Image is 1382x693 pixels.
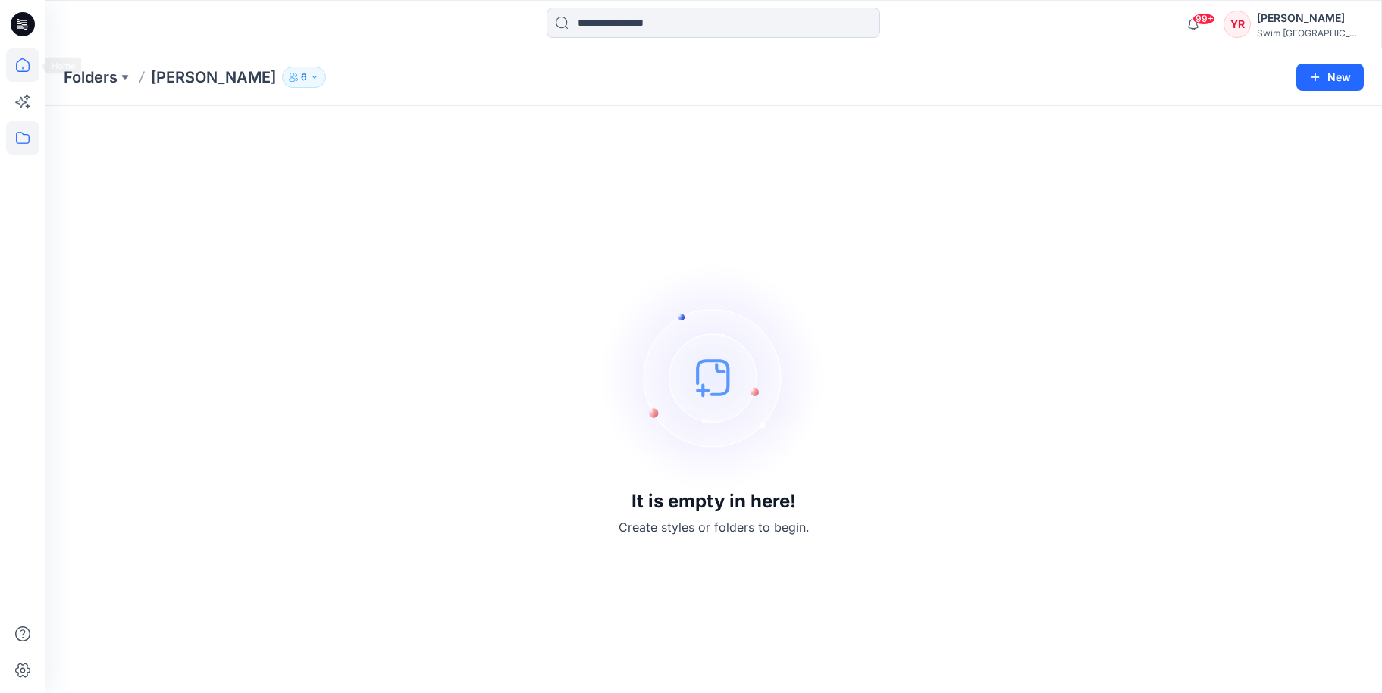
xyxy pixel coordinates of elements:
span: 99+ [1192,13,1215,25]
div: YR [1224,11,1251,38]
h3: It is empty in here! [631,491,796,512]
button: 6 [282,67,326,88]
div: [PERSON_NAME] [1257,9,1363,27]
p: 6 [301,69,307,86]
button: New [1296,64,1364,91]
div: Swim [GEOGRAPHIC_DATA] [1257,27,1363,39]
p: Create styles or folders to begin. [619,518,809,536]
a: Folders [64,67,118,88]
img: empty-state-image.svg [600,264,828,491]
p: [PERSON_NAME] [151,67,276,88]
